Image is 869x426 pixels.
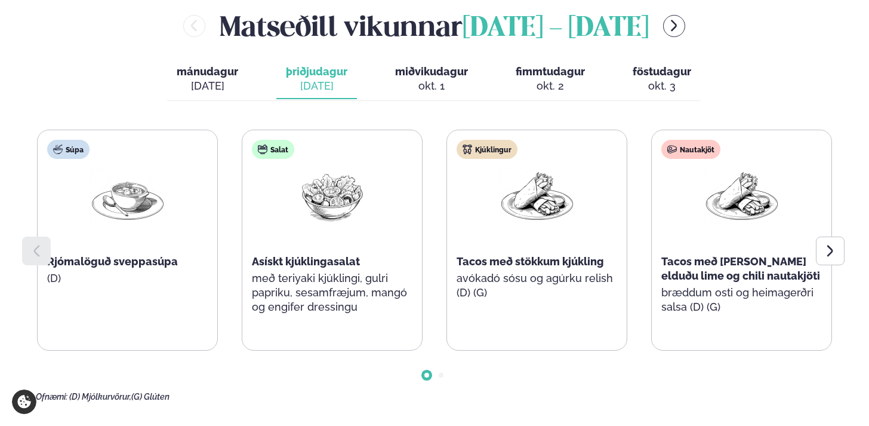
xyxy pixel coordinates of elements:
[667,145,677,154] img: beef.svg
[463,16,649,42] span: [DATE] - [DATE]
[276,60,357,99] button: þriðjudagur [DATE]
[457,140,517,159] div: Kjúklingur
[252,271,412,314] p: með teriyaki kjúklingi, gulri papriku, sesamfræjum, mangó og engifer dressingu
[457,271,617,300] p: avókadó sósu og agúrku relish (D) (G)
[661,255,820,282] span: Tacos með [PERSON_NAME] elduðu lime og chili nautakjöti
[47,255,178,268] span: Rjómalöguð sveppasúpa
[286,65,347,78] span: þriðjudagur
[53,145,63,154] img: soup.svg
[183,15,205,37] button: menu-btn-left
[386,60,477,99] button: miðvikudagur okt. 1
[258,145,267,154] img: salad.svg
[424,373,429,378] span: Go to slide 1
[294,168,371,224] img: Salad.png
[623,60,701,99] button: föstudagur okt. 3
[663,15,685,37] button: menu-btn-right
[177,79,238,93] div: [DATE]
[12,390,36,414] a: Cookie settings
[661,286,822,314] p: bræddum osti og heimagerðri salsa (D) (G)
[439,373,443,378] span: Go to slide 2
[395,79,468,93] div: okt. 1
[499,168,575,224] img: Wraps.png
[252,140,294,159] div: Salat
[177,65,238,78] span: mánudagur
[704,168,780,224] img: Wraps.png
[220,7,649,45] h2: Matseðill vikunnar
[516,65,585,78] span: fimmtudagur
[167,60,248,99] button: mánudagur [DATE]
[36,392,67,402] span: Ofnæmi:
[47,271,208,286] p: (D)
[47,140,90,159] div: Súpa
[131,392,170,402] span: (G) Glúten
[463,145,472,154] img: chicken.svg
[633,79,691,93] div: okt. 3
[506,60,594,99] button: fimmtudagur okt. 2
[633,65,691,78] span: föstudagur
[252,255,360,268] span: Asískt kjúklingasalat
[516,79,585,93] div: okt. 2
[286,79,347,93] div: [DATE]
[90,168,166,224] img: Soup.png
[69,392,131,402] span: (D) Mjólkurvörur,
[395,65,468,78] span: miðvikudagur
[661,140,720,159] div: Nautakjöt
[457,255,604,268] span: Tacos með stökkum kjúkling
